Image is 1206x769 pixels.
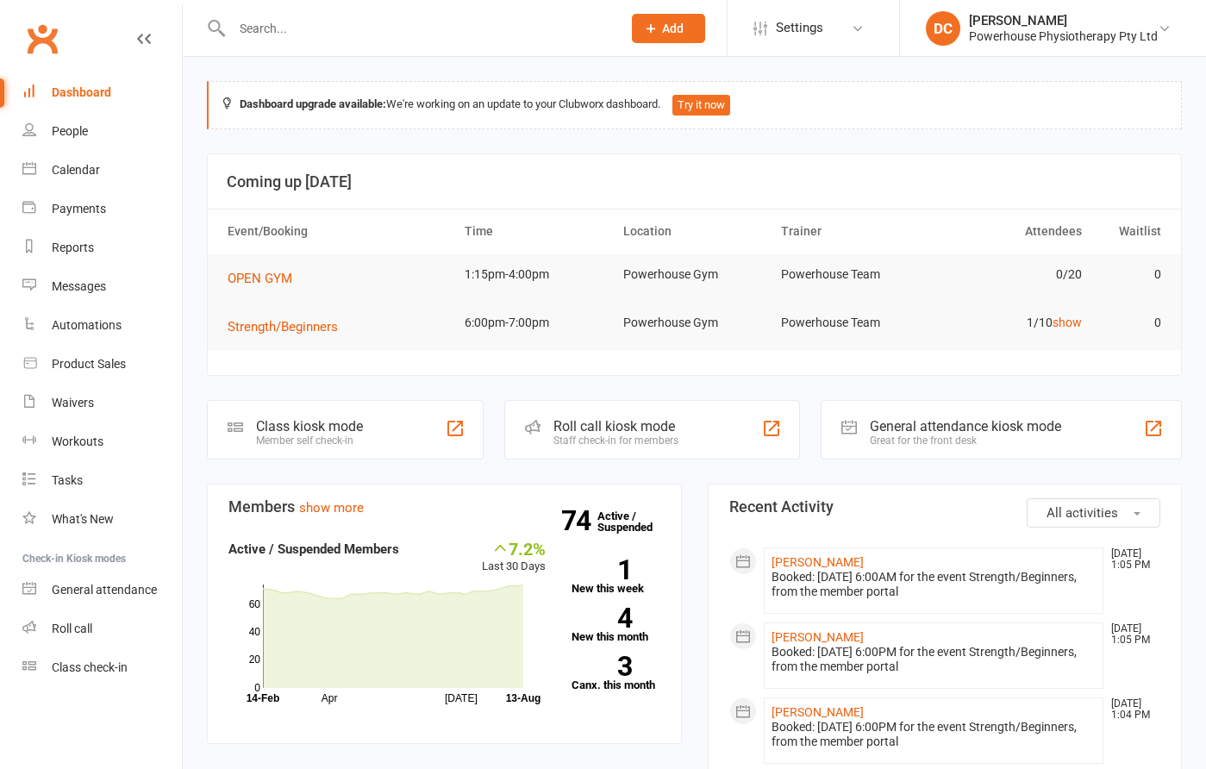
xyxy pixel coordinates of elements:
button: Add [632,14,705,43]
a: 1New this week [572,560,660,594]
div: Roll call kiosk mode [553,418,678,435]
strong: Dashboard upgrade available: [240,97,386,110]
div: Booked: [DATE] 6:00PM for the event Strength/Beginners, from the member portal [772,720,1097,749]
a: show more [299,500,364,516]
div: Dashboard [52,85,111,99]
div: Staff check-in for members [553,435,678,447]
div: Class check-in [52,660,128,674]
a: Workouts [22,422,182,461]
span: OPEN GYM [228,271,292,286]
div: Class kiosk mode [256,418,363,435]
div: General attendance [52,583,157,597]
a: Messages [22,267,182,306]
h3: Recent Activity [729,498,1161,516]
span: Add [662,22,684,35]
th: Time [457,209,615,253]
th: Attendees [932,209,1090,253]
button: OPEN GYM [228,268,304,289]
a: [PERSON_NAME] [772,705,864,719]
time: [DATE] 1:05 PM [1103,548,1159,571]
button: Strength/Beginners [228,316,350,337]
div: Workouts [52,435,103,448]
th: Waitlist [1090,209,1169,253]
td: 0 [1090,303,1169,343]
a: General attendance kiosk mode [22,571,182,610]
div: People [52,124,88,138]
strong: 4 [572,605,632,631]
a: 3Canx. this month [572,656,660,691]
a: Reports [22,228,182,267]
div: We're working on an update to your Clubworx dashboard. [207,81,1182,129]
div: Powerhouse Physiotherapy Pty Ltd [969,28,1158,44]
a: Roll call [22,610,182,648]
td: Powerhouse Gym [615,254,774,295]
td: Powerhouse Gym [615,303,774,343]
h3: Coming up [DATE] [227,173,1162,191]
div: 7.2% [482,539,546,558]
div: Booked: [DATE] 6:00PM for the event Strength/Beginners, from the member portal [772,645,1097,674]
a: Calendar [22,151,182,190]
span: Strength/Beginners [228,319,338,334]
td: 1:15pm-4:00pm [457,254,615,295]
div: Member self check-in [256,435,363,447]
a: [PERSON_NAME] [772,555,864,569]
div: General attendance kiosk mode [870,418,1061,435]
h3: Members [228,498,660,516]
div: Payments [52,202,106,216]
td: 1/10 [932,303,1090,343]
div: Product Sales [52,357,126,371]
div: [PERSON_NAME] [969,13,1158,28]
td: Powerhouse Team [773,303,932,343]
a: Class kiosk mode [22,648,182,687]
a: Payments [22,190,182,228]
input: Search... [227,16,609,41]
a: Tasks [22,461,182,500]
time: [DATE] 1:04 PM [1103,698,1159,721]
button: Try it now [672,95,730,116]
a: Product Sales [22,345,182,384]
a: What's New [22,500,182,539]
td: 0 [1090,254,1169,295]
div: Last 30 Days [482,539,546,576]
strong: 3 [572,653,632,679]
strong: 74 [561,508,597,534]
th: Trainer [773,209,932,253]
a: 4New this month [572,608,660,642]
td: Powerhouse Team [773,254,932,295]
div: Messages [52,279,106,293]
div: Automations [52,318,122,332]
a: [PERSON_NAME] [772,630,864,644]
td: 6:00pm-7:00pm [457,303,615,343]
div: Calendar [52,163,100,177]
th: Location [615,209,774,253]
div: DC [926,11,960,46]
strong: 1 [572,557,632,583]
a: Clubworx [21,17,64,60]
button: All activities [1027,498,1160,528]
a: show [1053,316,1082,329]
time: [DATE] 1:05 PM [1103,623,1159,646]
a: Automations [22,306,182,345]
div: Great for the front desk [870,435,1061,447]
div: Roll call [52,622,92,635]
div: Booked: [DATE] 6:00AM for the event Strength/Beginners, from the member portal [772,570,1097,599]
span: Settings [776,9,823,47]
div: Tasks [52,473,83,487]
div: What's New [52,512,114,526]
a: 74Active / Suspended [597,497,673,546]
td: 0/20 [932,254,1090,295]
div: Waivers [52,396,94,410]
a: Waivers [22,384,182,422]
strong: Active / Suspended Members [228,541,399,557]
span: All activities [1047,505,1118,521]
div: Reports [52,241,94,254]
a: People [22,112,182,151]
th: Event/Booking [220,209,457,253]
a: Dashboard [22,73,182,112]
